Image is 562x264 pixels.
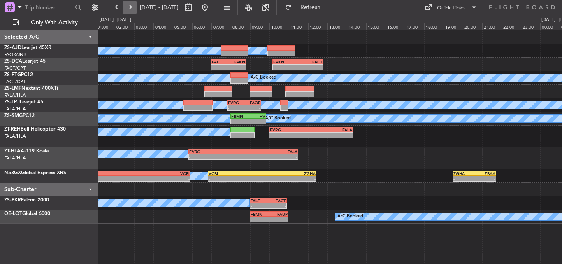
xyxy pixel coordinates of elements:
span: ZS-LMF [4,86,21,91]
div: HV [248,114,265,119]
a: ZS-PKRFalcon 2000 [4,198,49,203]
div: FBMN [251,212,269,217]
button: Quick Links [420,1,481,14]
span: ZT-REH [4,127,21,132]
div: ZGHA [453,171,474,176]
div: 19:00 [444,23,463,30]
div: - [453,176,474,181]
input: Trip Number [25,1,72,14]
span: ZS-FTG [4,72,21,77]
div: [DATE] - [DATE] [100,16,131,23]
a: FAOR/JNB [4,51,26,58]
div: FAOR [244,100,260,105]
div: - [298,65,323,70]
div: 02:00 [115,23,134,30]
div: FALE [251,198,268,203]
div: FVRG [270,127,311,132]
div: - [228,105,244,110]
div: 10:00 [269,23,289,30]
div: - [189,154,243,159]
div: FACT [212,59,229,64]
div: 14:00 [347,23,366,30]
div: FBMN [231,114,248,119]
div: - [270,133,311,138]
div: 16:00 [386,23,405,30]
span: ZS-DCA [4,59,22,64]
div: 21:00 [482,23,502,30]
span: ZS-AJD [4,45,21,50]
a: FALA/HLA [4,133,26,139]
div: FAKN [228,59,245,64]
a: ZS-LMFNextant 400XTi [4,86,58,91]
a: ZT-HLAA-119 Koala [4,149,49,154]
a: N53GXGlobal Express XRS [4,171,66,175]
span: OE-LOT [4,211,22,216]
div: - [209,176,262,181]
div: FAUP [269,212,288,217]
div: 13:00 [327,23,347,30]
div: - [114,176,189,181]
div: A/C Booked [337,210,363,223]
div: - [273,65,298,70]
div: - [268,203,286,208]
a: FALA/HLA [4,92,26,98]
span: Only With Activity [21,20,87,26]
div: 08:00 [231,23,250,30]
div: - [228,65,245,70]
div: 17:00 [405,23,424,30]
a: ZS-AJDLearjet 45XR [4,45,51,50]
div: 07:00 [211,23,231,30]
span: ZS-LRJ [4,100,20,105]
span: ZS-SMG [4,113,23,118]
div: FACT [298,59,323,64]
div: FVRG [228,100,244,105]
a: FALA/HLA [4,155,26,161]
div: - [231,119,248,124]
span: Refresh [293,5,328,10]
div: FAKN [273,59,298,64]
div: VCBI [209,171,262,176]
a: ZT-REHBell Helicopter 430 [4,127,66,132]
div: 05:00 [173,23,192,30]
div: - [474,176,495,181]
div: - [269,217,288,222]
div: FVRG [189,149,243,154]
div: 22:00 [502,23,521,30]
div: 06:00 [192,23,211,30]
div: 00:00 [540,23,560,30]
div: - [251,203,268,208]
div: 03:00 [134,23,153,30]
div: - [212,65,229,70]
div: ZBAA [474,171,495,176]
div: - [244,154,297,159]
div: - [262,176,316,181]
div: - [244,105,260,110]
span: ZT-HLA [4,149,21,154]
div: 01:00 [95,23,115,30]
div: 09:00 [250,23,269,30]
a: ZS-SMGPC12 [4,113,35,118]
a: ZS-FTGPC12 [4,72,33,77]
span: ZS-PKR [4,198,21,203]
a: ZS-LRJLearjet 45 [4,100,43,105]
div: - [311,133,352,138]
button: Only With Activity [9,16,89,29]
div: A/C Booked [251,72,276,84]
button: Refresh [281,1,330,14]
a: ZS-DCALearjet 45 [4,59,46,64]
div: VCBI [114,171,189,176]
div: 18:00 [424,23,444,30]
div: FALA [311,127,352,132]
a: OE-LOTGlobal 6000 [4,211,50,216]
span: [DATE] - [DATE] [140,4,179,11]
span: N53GX [4,171,21,175]
div: 11:00 [289,23,308,30]
a: FACT/CPT [4,79,26,85]
div: FALA [244,149,297,154]
a: FALA/HLA [4,106,26,112]
div: 12:00 [308,23,327,30]
div: A/C Booked [265,112,291,125]
div: 04:00 [153,23,173,30]
div: - [248,119,265,124]
div: Quick Links [437,4,465,12]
